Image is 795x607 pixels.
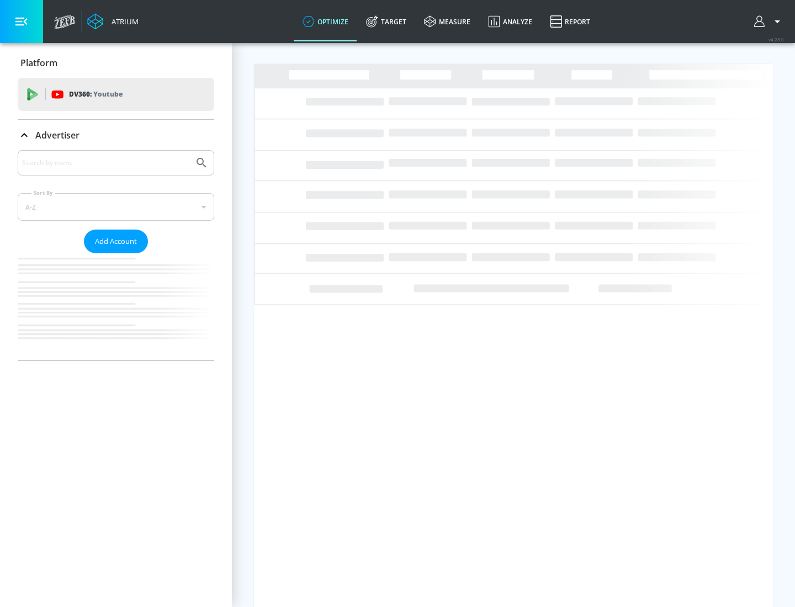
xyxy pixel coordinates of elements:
[18,120,214,151] div: Advertiser
[415,2,479,41] a: measure
[93,88,123,100] p: Youtube
[479,2,541,41] a: Analyze
[69,88,123,100] p: DV360:
[95,235,137,248] span: Add Account
[107,17,139,26] div: Atrium
[18,78,214,111] div: DV360: Youtube
[84,230,148,253] button: Add Account
[768,36,784,42] span: v 4.28.0
[18,253,214,360] nav: list of Advertiser
[294,2,357,41] a: optimize
[357,2,415,41] a: Target
[18,47,214,78] div: Platform
[18,193,214,221] div: A-Z
[22,156,189,170] input: Search by name
[87,13,139,30] a: Atrium
[20,57,57,69] p: Platform
[31,189,55,196] label: Sort By
[541,2,599,41] a: Report
[35,129,79,141] p: Advertiser
[18,150,214,360] div: Advertiser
